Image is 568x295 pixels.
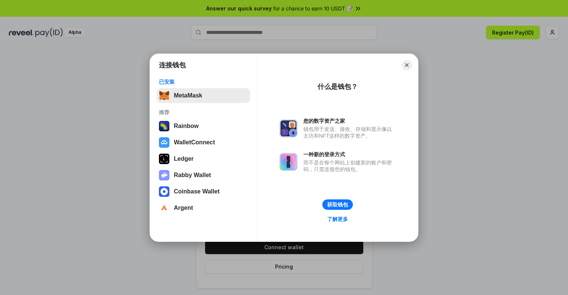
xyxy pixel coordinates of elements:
button: Ledger [157,151,250,166]
img: svg+xml,%3Csvg%20width%3D%22120%22%20height%3D%22120%22%20viewBox%3D%220%200%20120%20120%22%20fil... [159,121,169,131]
div: Rainbow [174,123,199,129]
img: svg+xml,%3Csvg%20width%3D%2228%22%20height%3D%2228%22%20viewBox%3D%220%200%2028%2028%22%20fill%3D... [159,203,169,213]
div: 已安装 [159,78,248,85]
button: WalletConnect [157,135,250,150]
div: MetaMask [174,92,202,99]
button: Rabby Wallet [157,168,250,183]
img: svg+xml,%3Csvg%20fill%3D%22none%22%20height%3D%2233%22%20viewBox%3D%220%200%2035%2033%22%20width%... [159,90,169,101]
div: 一种新的登录方式 [303,151,396,158]
button: Rainbow [157,119,250,134]
img: svg+xml,%3Csvg%20xmlns%3D%22http%3A%2F%2Fwww.w3.org%2F2000%2Fsvg%22%20width%3D%2228%22%20height%3... [159,154,169,164]
div: Ledger [174,155,194,162]
img: svg+xml,%3Csvg%20width%3D%2228%22%20height%3D%2228%22%20viewBox%3D%220%200%2028%2028%22%20fill%3D... [159,137,169,148]
img: svg+xml,%3Csvg%20xmlns%3D%22http%3A%2F%2Fwww.w3.org%2F2000%2Fsvg%22%20fill%3D%22none%22%20viewBox... [280,119,297,137]
div: 而不是在每个网站上创建新的账户和密码，只需连接您的钱包。 [303,159,396,173]
button: Argent [157,201,250,215]
img: svg+xml,%3Csvg%20xmlns%3D%22http%3A%2F%2Fwww.w3.org%2F2000%2Fsvg%22%20fill%3D%22none%22%20viewBox... [159,170,169,180]
img: svg+xml,%3Csvg%20width%3D%2228%22%20height%3D%2228%22%20viewBox%3D%220%200%2028%2028%22%20fill%3D... [159,186,169,197]
img: svg+xml,%3Csvg%20xmlns%3D%22http%3A%2F%2Fwww.w3.org%2F2000%2Fsvg%22%20fill%3D%22none%22%20viewBox... [280,153,297,171]
div: 钱包用于发送、接收、存储和显示像以太坊和NFT这样的数字资产。 [303,126,396,139]
div: Rabby Wallet [174,172,211,179]
button: 获取钱包 [322,199,353,210]
div: 什么是钱包？ [317,82,358,91]
a: 了解更多 [323,214,352,224]
div: 您的数字资产之家 [303,118,396,124]
div: 了解更多 [327,216,348,222]
div: 获取钱包 [327,201,348,208]
h1: 连接钱包 [159,61,186,70]
div: WalletConnect [174,139,215,146]
div: Coinbase Wallet [174,188,220,195]
button: MetaMask [157,88,250,103]
div: Argent [174,205,193,211]
button: Close [402,60,412,70]
div: 推荐 [159,109,248,116]
button: Coinbase Wallet [157,184,250,199]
